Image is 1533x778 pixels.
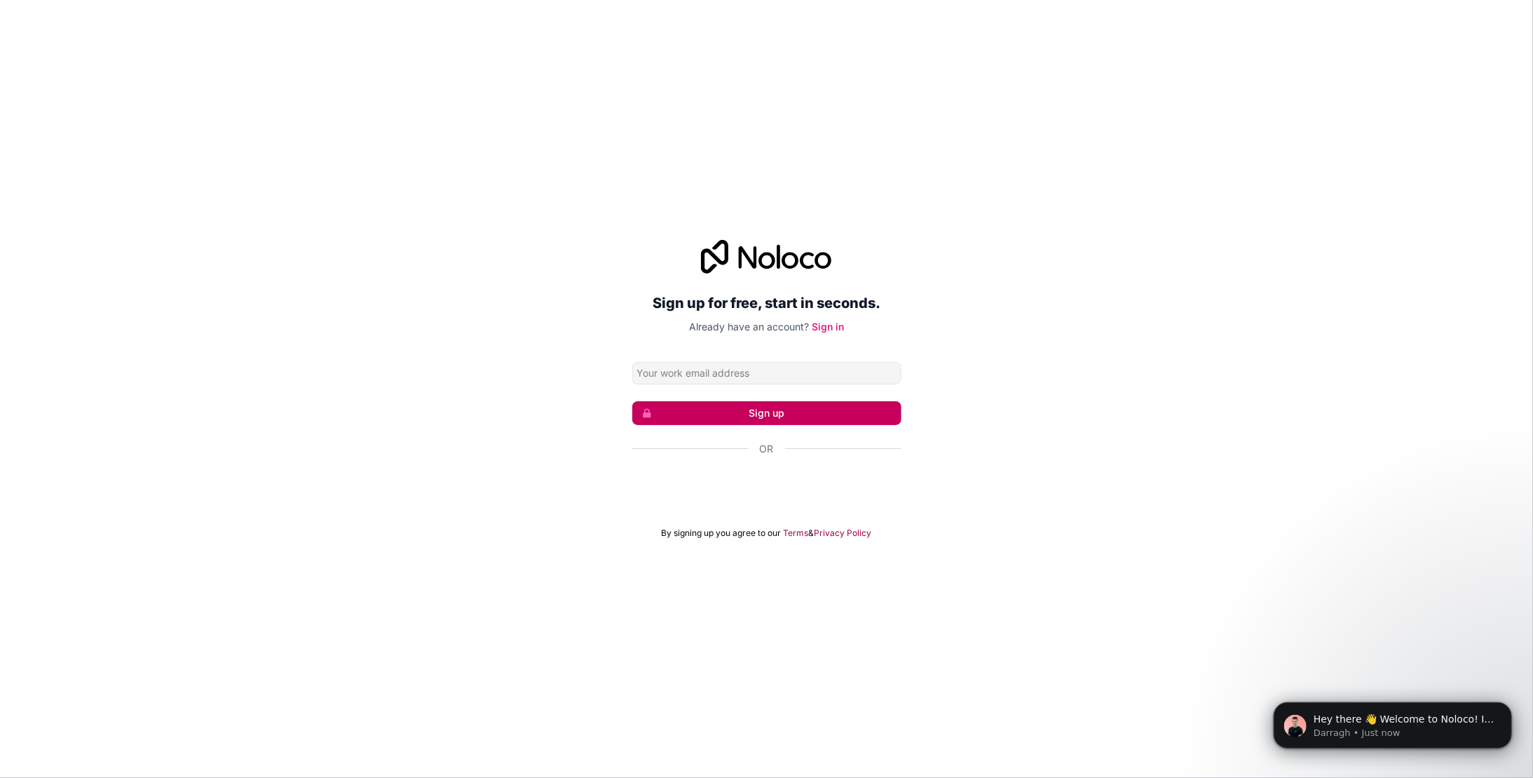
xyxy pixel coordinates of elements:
a: Sign in [812,321,844,333]
a: Privacy Policy [815,528,872,539]
iframe: Intercom notifications message [1253,673,1533,771]
span: Or [760,442,774,456]
h2: Sign up for free, start in seconds. [632,290,901,316]
input: Email address [632,362,901,384]
span: Already have an account? [689,321,809,333]
span: By signing up you agree to our [662,528,782,539]
span: & [809,528,815,539]
button: Sign up [632,401,901,425]
a: Terms [784,528,809,539]
iframe: Sign in with Google Button [625,471,908,502]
